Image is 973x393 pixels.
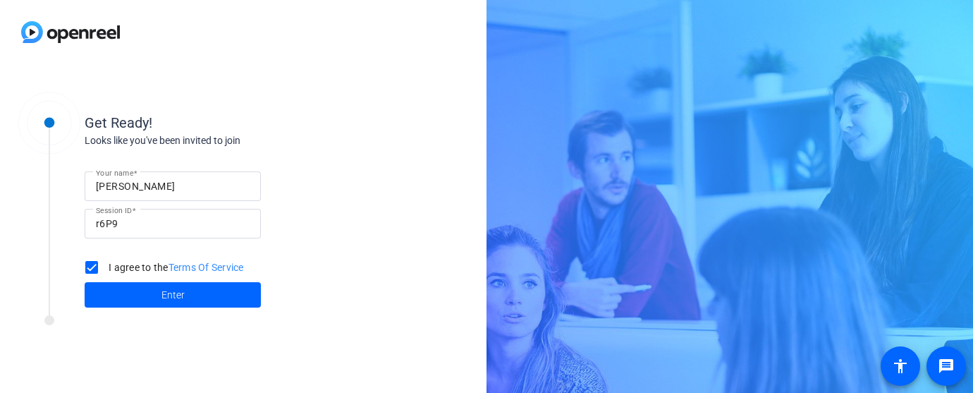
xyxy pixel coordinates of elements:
[169,262,244,273] a: Terms Of Service
[161,288,185,303] span: Enter
[85,133,367,148] div: Looks like you've been invited to join
[938,358,955,375] mat-icon: message
[85,112,367,133] div: Get Ready!
[85,282,261,308] button: Enter
[106,260,244,274] label: I agree to the
[96,206,132,214] mat-label: Session ID
[892,358,909,375] mat-icon: accessibility
[96,169,133,177] mat-label: Your name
